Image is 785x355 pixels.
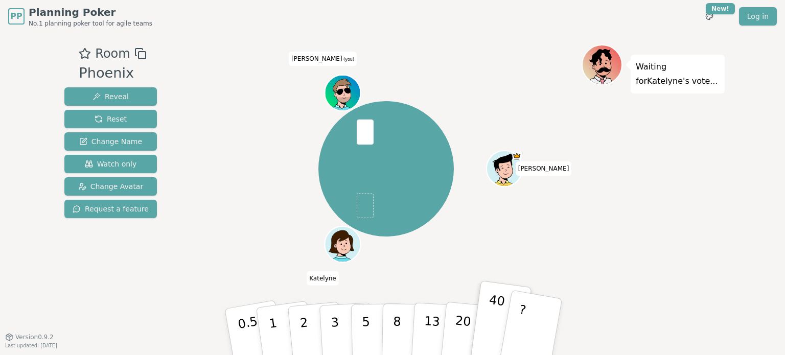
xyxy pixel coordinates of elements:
[78,181,144,192] span: Change Avatar
[64,87,157,106] button: Reveal
[10,10,22,22] span: PP
[5,343,57,348] span: Last updated: [DATE]
[700,7,719,26] button: New!
[29,19,152,28] span: No.1 planning poker tool for agile teams
[85,159,137,169] span: Watch only
[64,177,157,196] button: Change Avatar
[95,114,127,124] span: Reset
[512,152,521,161] span: Morgan is the host
[342,57,355,62] span: (you)
[516,161,572,176] span: Click to change your name
[64,132,157,151] button: Change Name
[739,7,777,26] a: Log in
[79,136,142,147] span: Change Name
[79,63,146,84] div: Phoenix
[636,60,720,88] p: Waiting for Katelyne 's vote...
[95,44,130,63] span: Room
[326,76,359,110] button: Click to change your avatar
[79,44,91,63] button: Add as favourite
[73,204,149,214] span: Request a feature
[64,110,157,128] button: Reset
[483,293,506,349] p: 40
[93,91,129,102] span: Reveal
[289,52,357,66] span: Click to change your name
[307,271,339,286] span: Click to change your name
[15,333,54,341] span: Version 0.9.2
[5,333,54,341] button: Version0.9.2
[64,155,157,173] button: Watch only
[706,3,735,14] div: New!
[64,200,157,218] button: Request a feature
[8,5,152,28] a: PPPlanning PokerNo.1 planning poker tool for agile teams
[29,5,152,19] span: Planning Poker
